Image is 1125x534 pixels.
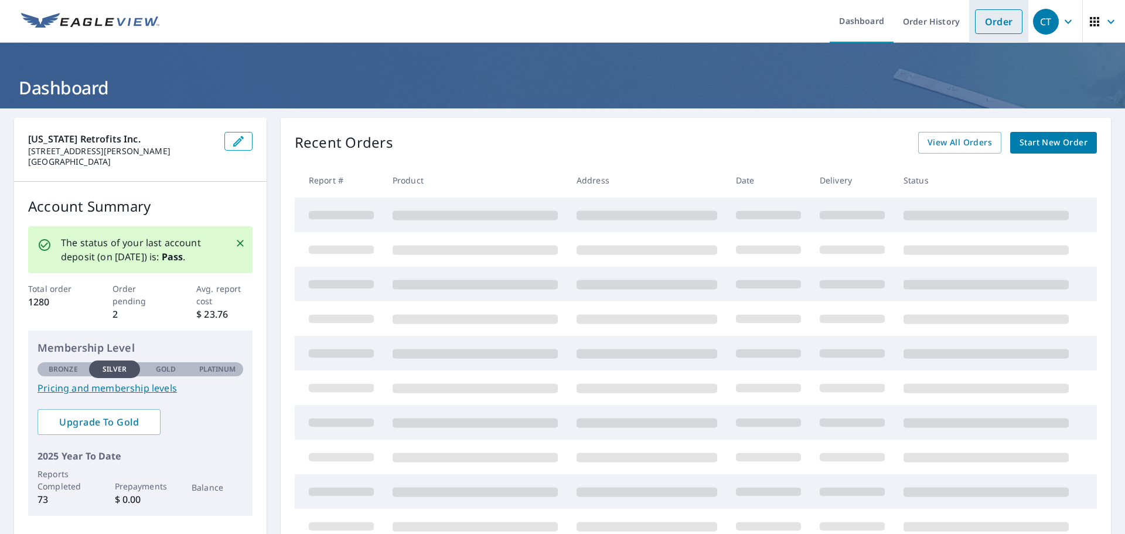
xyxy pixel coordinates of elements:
[1033,9,1059,35] div: CT
[37,409,161,435] a: Upgrade To Gold
[1020,135,1087,150] span: Start New Order
[112,307,169,321] p: 2
[162,250,183,263] b: Pass
[37,449,243,463] p: 2025 Year To Date
[28,283,84,295] p: Total order
[28,196,253,217] p: Account Summary
[192,481,243,494] p: Balance
[156,364,176,375] p: Gold
[37,381,243,395] a: Pricing and membership levels
[727,163,810,198] th: Date
[115,492,166,506] p: $ 0.00
[233,236,248,251] button: Close
[37,468,89,492] p: Reports Completed
[975,9,1022,34] a: Order
[21,13,159,30] img: EV Logo
[61,236,221,264] p: The status of your last account deposit (on [DATE]) is: .
[894,163,1078,198] th: Status
[383,163,567,198] th: Product
[295,163,383,198] th: Report #
[28,132,215,146] p: [US_STATE] Retrofits Inc.
[112,283,169,307] p: Order pending
[28,157,215,167] p: [GEOGRAPHIC_DATA]
[103,364,127,375] p: Silver
[199,364,236,375] p: Platinum
[295,132,393,154] p: Recent Orders
[810,163,894,198] th: Delivery
[918,132,1001,154] a: View All Orders
[115,480,166,492] p: Prepayments
[196,307,253,321] p: $ 23.76
[14,76,1111,100] h1: Dashboard
[37,492,89,506] p: 73
[28,146,215,157] p: [STREET_ADDRESS][PERSON_NAME]
[28,295,84,309] p: 1280
[49,364,78,375] p: Bronze
[567,163,727,198] th: Address
[196,283,253,307] p: Avg. report cost
[1010,132,1097,154] a: Start New Order
[928,135,992,150] span: View All Orders
[37,340,243,356] p: Membership Level
[47,416,151,428] span: Upgrade To Gold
